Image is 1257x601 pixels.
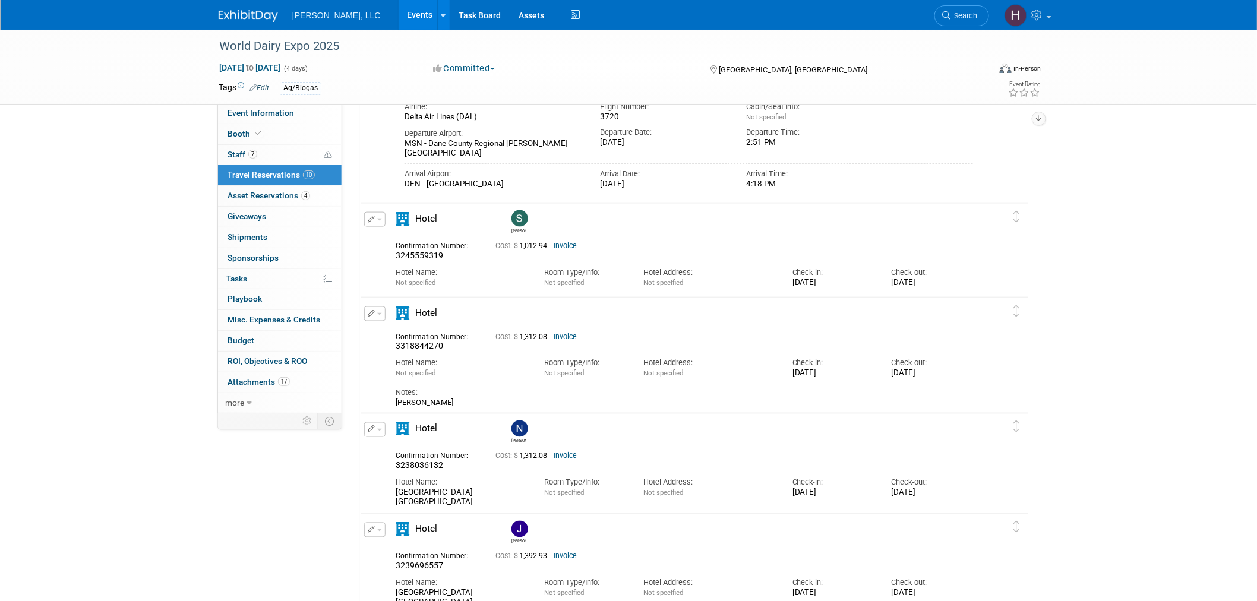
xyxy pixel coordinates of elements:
img: Nate Closner [511,420,528,437]
span: 3318844270 [396,341,443,351]
span: Asset Reservations [228,191,310,200]
span: Sponsorships [228,253,279,262]
div: Arrival Time: [747,169,876,179]
span: Hotel [415,213,437,224]
div: Notes: [396,198,973,209]
span: 3239696557 [396,561,443,571]
span: 17 [278,377,290,386]
div: Ag/Biogas [280,82,321,94]
span: Not specified [396,369,435,378]
div: Jeramy Sanford [509,521,529,544]
span: Not specified [544,589,584,597]
img: ExhibitDay [219,10,278,22]
a: Asset Reservations4 [218,186,342,206]
i: Hotel [396,523,409,536]
div: Hotel Address: [643,477,774,488]
div: Confirmation Number: [396,329,478,341]
a: Sponsorships [218,248,342,268]
span: 1,012.94 [495,242,552,250]
span: Travel Reservations [228,170,315,179]
div: MSN - Dane County Regional [PERSON_NAME][GEOGRAPHIC_DATA] [405,139,582,159]
div: Arrival Date: [600,169,729,179]
span: Search [950,11,978,20]
a: Shipments [218,227,342,248]
a: Travel Reservations10 [218,165,342,185]
div: World Dairy Expo 2025 [215,36,971,57]
div: 2:51 PM [747,138,876,148]
i: Click and drag to move item [1014,521,1020,533]
div: Airline: [405,102,582,112]
span: Event Information [228,108,294,118]
span: Not specified [544,369,584,378]
a: Staff7 [218,145,342,165]
a: Event Information [218,103,342,124]
i: Hotel [396,422,409,436]
div: Event Format [919,62,1041,80]
td: Tags [219,81,269,95]
span: Cost: $ [495,242,519,250]
div: [DATE] [792,589,874,599]
div: Check-in: [792,578,874,589]
div: 3720 [600,112,729,122]
i: Hotel [396,212,409,226]
span: ROI, Objectives & ROO [228,356,307,366]
div: [DATE] [892,369,973,379]
div: [DATE] [892,488,973,498]
span: to [244,63,255,72]
i: Click and drag to move item [1014,421,1020,433]
div: [GEOGRAPHIC_DATA] [GEOGRAPHIC_DATA] [396,488,526,508]
div: 4:18 PM [747,179,876,189]
span: more [225,398,244,407]
span: Hotel [415,524,437,534]
span: 10 [303,170,315,179]
div: Sam Skaife [509,210,529,233]
div: Confirmation Number: [396,238,478,251]
span: Not specified [643,279,683,287]
span: 4 [301,191,310,200]
span: Hotel [415,423,437,434]
div: [DATE] [600,179,729,189]
img: Jeramy Sanford [511,521,528,537]
div: [DATE] [600,138,729,148]
img: Format-Inperson.png [1000,64,1012,73]
span: Playbook [228,294,262,303]
div: Departure Date: [600,127,729,138]
td: Personalize Event Tab Strip [297,413,318,429]
div: Room Type/Info: [544,477,626,488]
div: Check-out: [892,578,973,589]
td: Toggle Event Tabs [318,413,342,429]
div: Hotel Address: [643,578,774,589]
div: Hotel Address: [643,267,774,278]
i: Click and drag to move item [1014,211,1020,223]
div: Departure Time: [747,127,876,138]
span: Cost: $ [495,452,519,460]
span: Not specified [643,369,683,378]
a: Edit [249,84,269,92]
div: Confirmation Number: [396,549,478,561]
a: Booth [218,124,342,144]
span: Budget [228,336,254,345]
a: Tasks [218,269,342,289]
span: Shipments [228,232,267,242]
div: Flight Number: [600,102,729,112]
div: [DATE] [892,278,973,288]
span: [PERSON_NAME], LLC [292,11,381,20]
div: Hotel Name: [396,267,526,278]
div: [DATE] [792,369,874,379]
span: Not specified [544,279,584,287]
span: 3238036132 [396,461,443,470]
span: [DATE] [DATE] [219,62,281,73]
div: Delta Air Lines (DAL) [405,112,582,122]
span: Not specified [747,113,787,121]
span: 1,312.08 [495,333,552,341]
div: Confirmation Number: [396,448,478,461]
span: Attachments [228,377,290,387]
i: Booth reservation complete [255,130,261,137]
div: Room Type/Info: [544,578,626,589]
span: Hotel [415,308,437,318]
a: Invoice [554,242,577,250]
div: In-Person [1013,64,1041,73]
a: Misc. Expenses & Credits [218,310,342,330]
span: Booth [228,129,264,138]
div: Room Type/Info: [544,358,626,369]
